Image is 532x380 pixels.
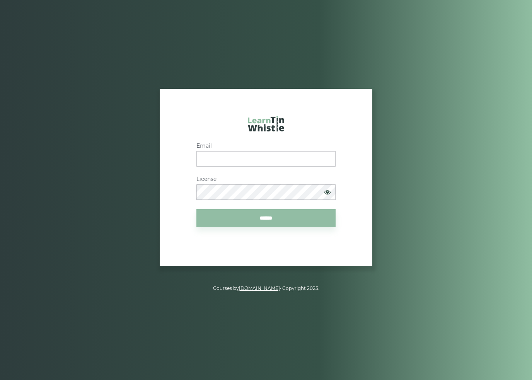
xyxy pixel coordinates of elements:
[196,176,336,182] label: License
[239,285,280,291] a: [DOMAIN_NAME]
[248,116,284,131] img: LearnTinWhistle.com
[248,116,284,135] a: LearnTinWhistle.com
[196,143,336,149] label: Email
[48,285,484,292] p: Courses by · Copyright 2025.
